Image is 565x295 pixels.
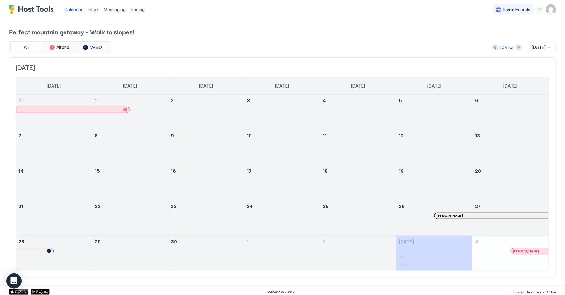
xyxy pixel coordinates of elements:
[320,236,396,248] a: October 2, 2025
[320,165,396,177] a: September 18, 2025
[168,95,244,106] a: September 2, 2025
[18,204,23,209] span: 21
[536,6,543,13] div: menu
[269,77,295,95] a: Wednesday
[247,133,252,138] span: 10
[320,95,396,106] a: September 4, 2025
[244,130,320,165] td: September 10, 2025
[516,44,522,51] button: Next month
[104,7,126,12] span: Messaging
[9,289,28,295] a: App Store
[168,130,244,142] a: September 9, 2025
[351,83,365,89] span: [DATE]
[512,290,533,294] span: Privacy Policy
[396,200,472,212] a: September 26, 2025
[88,6,99,13] a: Inbox
[501,45,513,50] div: [DATE]
[513,249,539,253] span: [PERSON_NAME]
[396,95,472,106] a: September 5, 2025
[44,43,75,52] button: Airbnb
[9,5,57,14] div: Host Tools Logo
[504,83,518,89] span: [DATE]
[10,43,42,52] button: All
[16,200,92,236] td: September 21, 2025
[16,95,92,106] a: August 31, 2025
[9,27,556,36] span: Perfect mountain getaway - Walk to slopes!
[16,64,549,72] span: [DATE]
[267,290,295,294] span: © 2025 Host Tools
[92,236,168,248] a: September 29, 2025
[399,98,402,103] span: 5
[475,98,478,103] span: 6
[244,165,320,200] td: September 17, 2025
[512,288,533,295] a: Privacy Policy
[95,239,101,244] span: 29
[323,98,326,103] span: 4
[472,130,548,165] td: September 13, 2025
[16,200,92,212] a: September 21, 2025
[244,200,320,212] a: September 24, 2025
[475,239,478,244] span: 4
[47,83,61,89] span: [DATE]
[399,239,414,244] span: [DATE]
[88,7,99,12] span: Inbox
[320,200,396,236] td: September 25, 2025
[171,133,174,138] span: 9
[323,168,328,174] span: 18
[320,130,396,165] td: September 11, 2025
[320,165,396,200] td: September 18, 2025
[323,239,326,244] span: 2
[472,236,548,271] td: October 4, 2025
[320,130,396,142] a: September 11, 2025
[504,7,531,12] span: Invite Friends
[16,130,92,142] a: September 7, 2025
[16,95,92,130] td: August 31, 2025
[92,200,168,212] a: September 22, 2025
[472,236,548,248] a: October 4, 2025
[532,45,546,50] span: [DATE]
[40,77,67,95] a: Sunday
[64,6,83,13] a: Calendar
[77,43,108,52] button: VRBO
[168,95,244,130] td: September 2, 2025
[92,165,168,177] a: September 15, 2025
[95,204,100,209] span: 22
[9,41,110,53] div: tab-group
[6,273,22,289] div: Open Intercom Messenger
[244,236,320,248] a: October 1, 2025
[92,95,168,106] a: September 1, 2025
[396,95,472,130] td: September 5, 2025
[117,77,143,95] a: Monday
[64,7,83,12] span: Calendar
[546,4,556,15] div: User profile
[437,214,463,218] span: [PERSON_NAME]
[92,200,168,236] td: September 22, 2025
[244,95,320,106] a: September 3, 2025
[92,130,168,165] td: September 8, 2025
[92,130,168,142] a: September 8, 2025
[320,95,396,130] td: September 4, 2025
[168,165,244,200] td: September 16, 2025
[396,236,472,271] td: October 3, 2025
[31,289,50,295] div: Google Play Store
[396,130,472,142] a: September 12, 2025
[16,165,92,177] a: September 14, 2025
[168,236,244,271] td: September 30, 2025
[247,168,251,174] span: 17
[472,95,548,106] a: September 6, 2025
[171,168,176,174] span: 16
[244,95,320,130] td: September 3, 2025
[247,204,253,209] span: 24
[421,77,448,95] a: Friday
[535,288,556,295] a: Terms Of Use
[396,130,472,165] td: September 12, 2025
[475,133,480,138] span: 13
[323,133,327,138] span: 11
[171,239,177,244] span: 30
[396,165,472,200] td: September 19, 2025
[18,239,24,244] span: 28
[171,98,174,103] span: 2
[199,83,213,89] span: [DATE]
[396,236,472,248] a: October 3, 2025
[275,83,289,89] span: [DATE]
